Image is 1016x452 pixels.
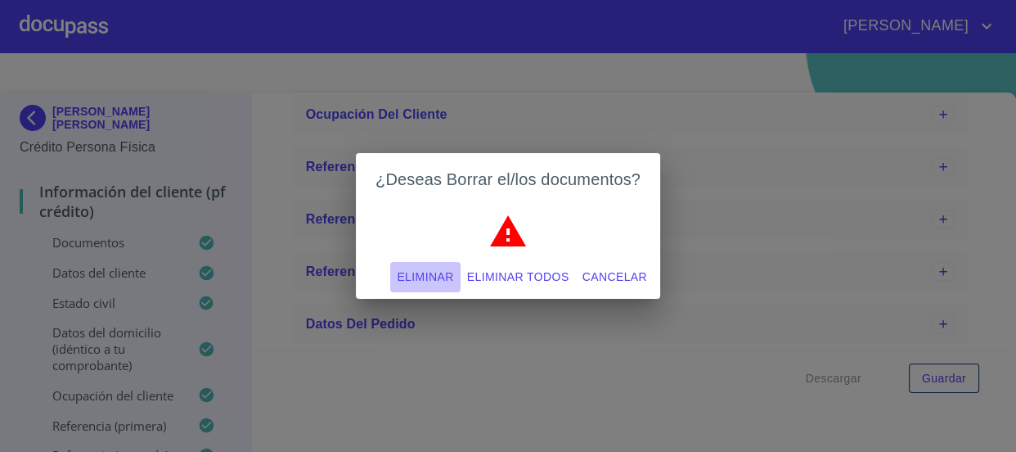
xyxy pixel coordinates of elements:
[375,166,641,192] h2: ¿Deseas Borrar el/los documentos?
[582,267,647,287] span: Cancelar
[467,267,569,287] span: Eliminar todos
[390,262,460,292] button: Eliminar
[461,262,576,292] button: Eliminar todos
[576,262,654,292] button: Cancelar
[397,267,453,287] span: Eliminar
